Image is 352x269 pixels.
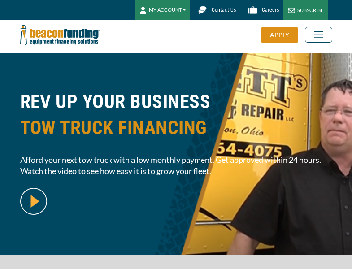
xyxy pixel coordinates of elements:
img: Beacon Funding Careers [245,2,261,18]
button: Toggle navigation [305,27,332,43]
h1: REV UP YOUR BUSINESS [20,89,332,148]
img: Beacon Funding Corporation logo [20,20,100,49]
span: Contact Us [212,7,236,13]
span: Afford your next tow truck with a low monthly payment. Get approved within 24 hours. Watch the vi... [20,154,332,177]
a: Contact Us [190,2,240,18]
img: Beacon Funding chat [195,2,210,18]
div: APPLY [261,27,298,43]
a: APPLY [261,27,305,43]
a: Careers [240,2,283,18]
span: TOW TRUCK FINANCING [20,115,332,141]
img: video modal pop-up play button [20,188,47,215]
span: Careers [262,7,279,13]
